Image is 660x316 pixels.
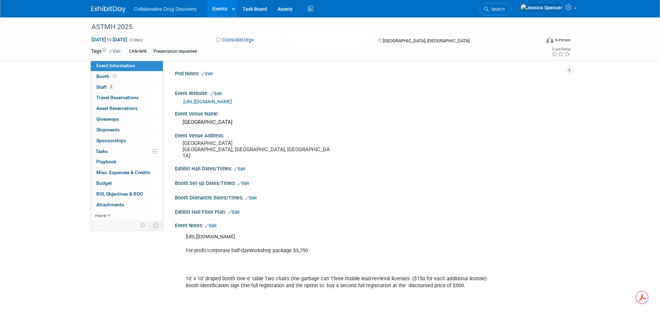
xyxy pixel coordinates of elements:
div: [GEOGRAPHIC_DATA] [180,117,564,128]
div: ASTMH 2025 [89,21,530,33]
a: Edit [238,181,249,186]
button: Considering [213,36,257,44]
span: Tasks [96,148,108,154]
div: Booth Set-up Dates/Times: [175,178,569,187]
a: Edit [228,210,239,215]
a: Shipments [91,125,163,135]
div: Exhibit Hall Floor Plan: [175,207,569,216]
a: Edit [109,49,121,54]
div: Event Rating [552,48,570,51]
span: 2 [108,84,114,89]
div: In-Person [554,37,571,43]
span: Sponsorships [96,138,126,143]
span: Attachments [96,202,124,207]
a: Edit [234,166,245,171]
a: [URL][DOMAIN_NAME] [183,99,232,104]
span: Playbook [96,159,116,164]
a: Booth [91,71,163,82]
a: Giveaways [91,114,163,125]
div: Booth Dismantle Dates/Times: [175,193,569,202]
a: Edit [245,196,257,200]
div: Pod Notes: [175,68,569,77]
span: Asset Reservations [96,105,138,111]
img: ExhibitDay [91,6,126,13]
span: [DATE] [DATE] [91,36,127,43]
span: Search [489,7,505,12]
a: Travel Reservations [91,93,163,103]
div: Presentation requested [151,48,199,55]
span: Misc. Expenses & Credits [96,170,150,175]
span: Budget [96,180,112,186]
span: (4 days) [129,38,143,42]
a: Edit [210,91,222,96]
a: Budget [91,178,163,189]
span: Event Information [96,63,135,68]
img: Jessica Spencer [520,4,563,11]
a: Sponsorships [91,136,163,146]
a: Attachments [91,200,163,210]
span: Booth [96,74,118,79]
span: Booth not reserved yet [111,74,118,79]
span: Staff [96,84,114,90]
a: Tasks [91,146,163,157]
td: Toggle Event Tabs [149,221,163,230]
a: Misc. Expenses & Credits [91,168,163,178]
a: Event Information [91,61,163,71]
span: [GEOGRAPHIC_DATA], [GEOGRAPHIC_DATA] [383,38,469,43]
pre: [GEOGRAPHIC_DATA] [GEOGRAPHIC_DATA], [GEOGRAPHIC_DATA], [GEOGRAPHIC_DATA] [183,140,332,159]
td: Tags [91,48,121,55]
img: Format-Inperson.png [546,37,553,43]
a: Staff2 [91,82,163,93]
span: to [106,37,113,42]
a: Edit [201,71,213,76]
a: Search [479,3,511,15]
span: Travel Reservations [96,95,139,100]
div: Event Website: [175,88,569,97]
a: more [91,211,163,221]
div: Event Venue Name: [175,109,569,117]
div: Exhibit Hall Dates/Times: [175,163,569,172]
div: Event Format [500,36,571,46]
span: more [95,213,106,218]
a: Asset Reservations [91,103,163,114]
div: CAN/MW [127,48,149,55]
div: Event Venue Address: [175,130,569,139]
div: Event Notes: [175,220,569,229]
a: Edit [205,223,217,228]
span: Shipments [96,127,120,133]
a: Playbook [91,157,163,167]
td: Personalize Event Tab Strip [137,221,149,230]
span: ROI, Objectives & ROO [96,191,143,197]
span: Collaborative Drug Discovery [134,6,197,12]
span: Giveaways [96,116,119,122]
a: ROI, Objectives & ROO [91,189,163,199]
